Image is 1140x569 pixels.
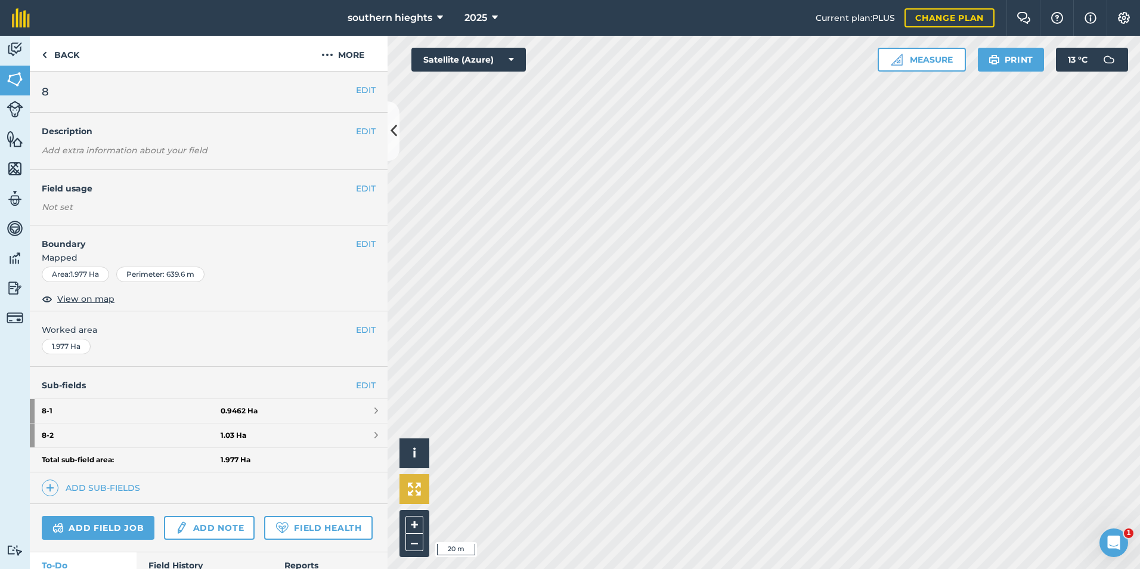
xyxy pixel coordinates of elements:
[816,11,895,24] span: Current plan : PLUS
[411,48,526,72] button: Satellite (Azure)
[42,292,114,306] button: View on map
[30,423,388,447] a: 8-21.03 Ha
[42,201,376,213] div: Not set
[116,267,205,282] div: Perimeter : 639.6 m
[408,483,421,496] img: Four arrows, one pointing top left, one top right, one bottom right and the last bottom left
[12,8,30,27] img: fieldmargin Logo
[42,267,109,282] div: Area : 1.977 Ha
[1050,12,1064,24] img: A question mark icon
[1056,48,1128,72] button: 13 °C
[7,190,23,208] img: svg+xml;base64,PD94bWwgdmVyc2lvbj0iMS4wIiBlbmNvZGluZz0idXRmLTgiPz4KPCEtLSBHZW5lcmF0b3I6IEFkb2JlIE...
[164,516,255,540] a: Add note
[42,84,49,100] span: 8
[42,480,145,496] a: Add sub-fields
[464,11,487,25] span: 2025
[42,125,376,138] h4: Description
[356,84,376,97] button: EDIT
[30,399,388,423] a: 8-10.9462 Ha
[42,292,52,306] img: svg+xml;base64,PHN2ZyB4bWxucz0iaHR0cDovL3d3dy53My5vcmcvMjAwMC9zdmciIHdpZHRoPSIxOCIgaGVpZ2h0PSIyNC...
[57,292,114,305] span: View on map
[413,446,416,460] span: i
[42,339,91,354] div: 1.977 Ha
[356,237,376,251] button: EDIT
[298,36,388,71] button: More
[42,399,221,423] strong: 8 - 1
[1085,11,1096,25] img: svg+xml;base64,PHN2ZyB4bWxucz0iaHR0cDovL3d3dy53My5vcmcvMjAwMC9zdmciIHdpZHRoPSIxNyIgaGVpZ2h0PSIxNy...
[221,455,250,465] strong: 1.977 Ha
[42,455,221,465] strong: Total sub-field area:
[1124,528,1133,538] span: 1
[7,101,23,117] img: svg+xml;base64,PD94bWwgdmVyc2lvbj0iMS4wIiBlbmNvZGluZz0idXRmLTgiPz4KPCEtLSBHZW5lcmF0b3I6IEFkb2JlIE...
[221,431,246,440] strong: 1.03 Ha
[52,521,64,535] img: svg+xml;base64,PD94bWwgdmVyc2lvbj0iMS4wIiBlbmNvZGluZz0idXRmLTgiPz4KPCEtLSBHZW5lcmF0b3I6IEFkb2JlIE...
[356,125,376,138] button: EDIT
[46,481,54,495] img: svg+xml;base64,PHN2ZyB4bWxucz0iaHR0cDovL3d3dy53My5vcmcvMjAwMC9zdmciIHdpZHRoPSIxNCIgaGVpZ2h0PSIyNC...
[7,249,23,267] img: svg+xml;base64,PD94bWwgdmVyc2lvbj0iMS4wIiBlbmNvZGluZz0idXRmLTgiPz4KPCEtLSBHZW5lcmF0b3I6IEFkb2JlIE...
[264,516,372,540] a: Field Health
[878,48,966,72] button: Measure
[7,545,23,556] img: svg+xml;base64,PD94bWwgdmVyc2lvbj0iMS4wIiBlbmNvZGluZz0idXRmLTgiPz4KPCEtLSBHZW5lcmF0b3I6IEFkb2JlIE...
[1097,48,1121,72] img: svg+xml;base64,PD94bWwgdmVyc2lvbj0iMS4wIiBlbmNvZGluZz0idXRmLTgiPz4KPCEtLSBHZW5lcmF0b3I6IEFkb2JlIE...
[7,160,23,178] img: svg+xml;base64,PHN2ZyB4bWxucz0iaHR0cDovL3d3dy53My5vcmcvMjAwMC9zdmciIHdpZHRoPSI1NiIgaGVpZ2h0PSI2MC...
[989,52,1000,67] img: svg+xml;base64,PHN2ZyB4bWxucz0iaHR0cDovL3d3dy53My5vcmcvMjAwMC9zdmciIHdpZHRoPSIxOSIgaGVpZ2h0PSIyNC...
[42,145,207,156] em: Add extra information about your field
[356,323,376,336] button: EDIT
[1017,12,1031,24] img: Two speech bubbles overlapping with the left bubble in the forefront
[405,516,423,534] button: +
[30,379,388,392] h4: Sub-fields
[7,41,23,58] img: svg+xml;base64,PD94bWwgdmVyc2lvbj0iMS4wIiBlbmNvZGluZz0idXRmLTgiPz4KPCEtLSBHZW5lcmF0b3I6IEFkb2JlIE...
[175,521,188,535] img: svg+xml;base64,PD94bWwgdmVyc2lvbj0iMS4wIiBlbmNvZGluZz0idXRmLTgiPz4KPCEtLSBHZW5lcmF0b3I6IEFkb2JlIE...
[1117,12,1131,24] img: A cog icon
[904,8,995,27] a: Change plan
[891,54,903,66] img: Ruler icon
[30,251,388,264] span: Mapped
[399,438,429,468] button: i
[356,379,376,392] a: EDIT
[321,48,333,62] img: svg+xml;base64,PHN2ZyB4bWxucz0iaHR0cDovL3d3dy53My5vcmcvMjAwMC9zdmciIHdpZHRoPSIyMCIgaGVpZ2h0PSIyNC...
[42,516,154,540] a: Add field job
[405,534,423,551] button: –
[356,182,376,195] button: EDIT
[1068,48,1088,72] span: 13 ° C
[7,70,23,88] img: svg+xml;base64,PHN2ZyB4bWxucz0iaHR0cDovL3d3dy53My5vcmcvMjAwMC9zdmciIHdpZHRoPSI1NiIgaGVpZ2h0PSI2MC...
[42,323,376,336] span: Worked area
[42,48,47,62] img: svg+xml;base64,PHN2ZyB4bWxucz0iaHR0cDovL3d3dy53My5vcmcvMjAwMC9zdmciIHdpZHRoPSI5IiBoZWlnaHQ9IjI0Ii...
[42,182,356,195] h4: Field usage
[7,219,23,237] img: svg+xml;base64,PD94bWwgdmVyc2lvbj0iMS4wIiBlbmNvZGluZz0idXRmLTgiPz4KPCEtLSBHZW5lcmF0b3I6IEFkb2JlIE...
[7,310,23,326] img: svg+xml;base64,PD94bWwgdmVyc2lvbj0iMS4wIiBlbmNvZGluZz0idXRmLTgiPz4KPCEtLSBHZW5lcmF0b3I6IEFkb2JlIE...
[978,48,1045,72] button: Print
[221,406,258,416] strong: 0.9462 Ha
[30,225,356,251] h4: Boundary
[7,130,23,148] img: svg+xml;base64,PHN2ZyB4bWxucz0iaHR0cDovL3d3dy53My5vcmcvMjAwMC9zdmciIHdpZHRoPSI1NiIgaGVpZ2h0PSI2MC...
[348,11,432,25] span: southern hieghts
[42,423,221,447] strong: 8 - 2
[7,279,23,297] img: svg+xml;base64,PD94bWwgdmVyc2lvbj0iMS4wIiBlbmNvZGluZz0idXRmLTgiPz4KPCEtLSBHZW5lcmF0b3I6IEFkb2JlIE...
[30,36,91,71] a: Back
[1099,528,1128,557] iframe: Intercom live chat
